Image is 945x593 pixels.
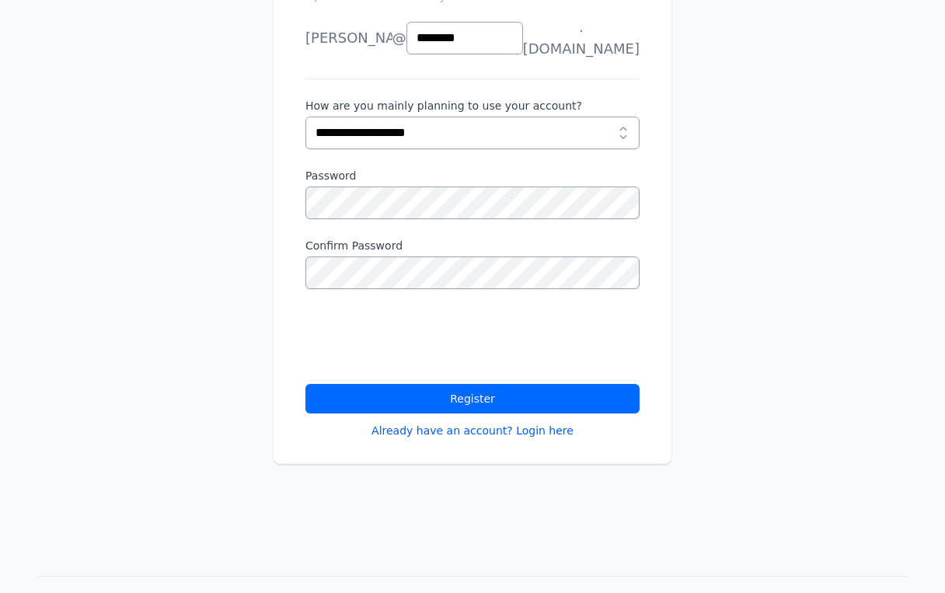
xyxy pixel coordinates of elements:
label: Confirm Password [305,238,640,253]
iframe: reCAPTCHA [305,308,542,368]
label: How are you mainly planning to use your account? [305,98,640,113]
a: Already have an account? Login here [371,423,574,438]
span: @ [392,27,406,49]
label: Password [305,168,640,183]
span: .[DOMAIN_NAME] [523,16,640,60]
button: Register [305,384,640,413]
li: [PERSON_NAME] [305,23,391,54]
